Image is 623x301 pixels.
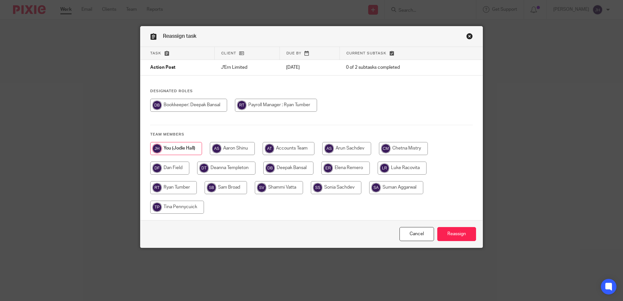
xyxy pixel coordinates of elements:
h4: Designated Roles [150,89,473,94]
span: Due by [286,51,301,55]
span: Action Post [150,65,175,70]
h4: Team members [150,132,473,137]
span: Current subtask [346,51,386,55]
input: Reassign [437,227,476,241]
span: Task [150,51,161,55]
span: Client [221,51,236,55]
span: Reassign task [163,34,196,39]
p: [DATE] [286,64,333,71]
p: J'Ern Limited [221,64,273,71]
a: Close this dialog window [399,227,434,241]
td: 0 of 2 subtasks completed [340,60,450,76]
a: Close this dialog window [466,33,473,42]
